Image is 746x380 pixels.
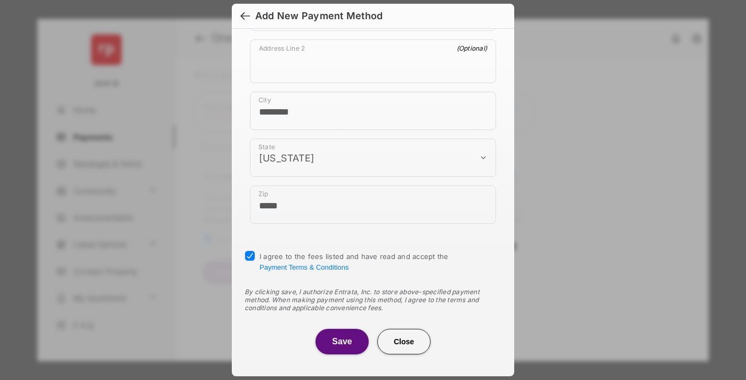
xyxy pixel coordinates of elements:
button: Close [377,329,431,354]
div: payment_method_screening[postal_addresses][administrativeArea] [250,139,496,177]
span: I agree to the fees listed and have read and accept the [260,252,449,271]
button: I agree to the fees listed and have read and accept the [260,263,348,271]
div: By clicking save, I authorize Entrata, Inc. to store above-specified payment method. When making ... [245,288,501,312]
div: payment_method_screening[postal_addresses][locality] [250,92,496,130]
div: payment_method_screening[postal_addresses][addressLine2] [250,39,496,83]
button: Save [315,329,369,354]
div: payment_method_screening[postal_addresses][postalCode] [250,185,496,224]
div: Add New Payment Method [255,10,383,22]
